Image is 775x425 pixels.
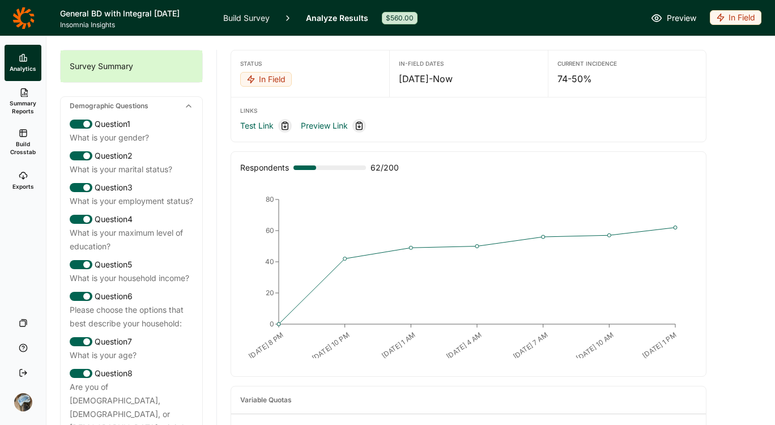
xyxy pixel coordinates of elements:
text: [DATE] 7 AM [512,330,550,360]
div: Question 7 [70,335,193,348]
div: What is your employment status? [70,194,193,208]
a: Analytics [5,45,41,81]
h1: General BD with Integral [DATE] [60,7,210,20]
tspan: 20 [266,288,274,297]
button: In Field [710,10,761,26]
a: Preview Link [301,119,348,133]
button: In Field [240,72,292,88]
text: [DATE] 1 AM [380,330,417,360]
div: Question 1 [70,117,193,131]
tspan: 0 [270,320,274,328]
div: Question 3 [70,181,193,194]
div: Status [240,59,380,67]
div: What is your age? [70,348,193,362]
text: [DATE] 1 PM [641,330,678,360]
tspan: 60 [266,226,274,235]
a: Test Link [240,119,274,133]
span: Build Crosstab [9,140,37,156]
div: Survey Summary [61,50,202,82]
div: Copy link [352,119,366,133]
div: Please choose the options that best describe your household: [70,303,193,330]
span: 62 / 200 [371,161,399,175]
div: In-Field Dates [399,59,538,67]
text: [DATE] 8 PM [247,330,285,360]
div: Variable Quotas [240,396,292,405]
a: Exports [5,163,41,199]
div: [DATE] - Now [399,72,538,86]
div: Question 8 [70,367,193,380]
div: $560.00 [382,12,418,24]
div: Current Incidence [557,59,697,67]
div: What is your household income? [70,271,193,285]
div: Demographic Questions [61,97,202,115]
span: Summary Reports [9,99,37,115]
a: Build Crosstab [5,122,41,163]
text: [DATE] 4 AM [445,330,483,361]
a: Summary Reports [5,81,41,122]
span: Insomnia Insights [60,20,210,29]
div: What is your maximum level of education? [70,226,193,253]
div: Question 4 [70,212,193,226]
div: What is your gender? [70,131,193,144]
div: Respondents [240,161,289,175]
div: In Field [710,10,761,25]
tspan: 40 [265,257,274,266]
span: Exports [12,182,34,190]
div: What is your marital status? [70,163,193,176]
a: Preview [651,11,696,25]
tspan: 80 [266,195,274,203]
text: [DATE] 10 PM [310,330,351,362]
img: ocn8z7iqvmiiaveqkfqd.png [14,393,32,411]
div: Links [240,107,697,114]
span: Analytics [10,65,36,73]
div: Copy link [278,119,292,133]
div: In Field [240,72,292,87]
text: [DATE] 10 AM [575,330,616,362]
div: Question 2 [70,149,193,163]
div: Question 6 [70,290,193,303]
div: 74-50% [557,72,697,86]
span: Preview [667,11,696,25]
div: Question 5 [70,258,193,271]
